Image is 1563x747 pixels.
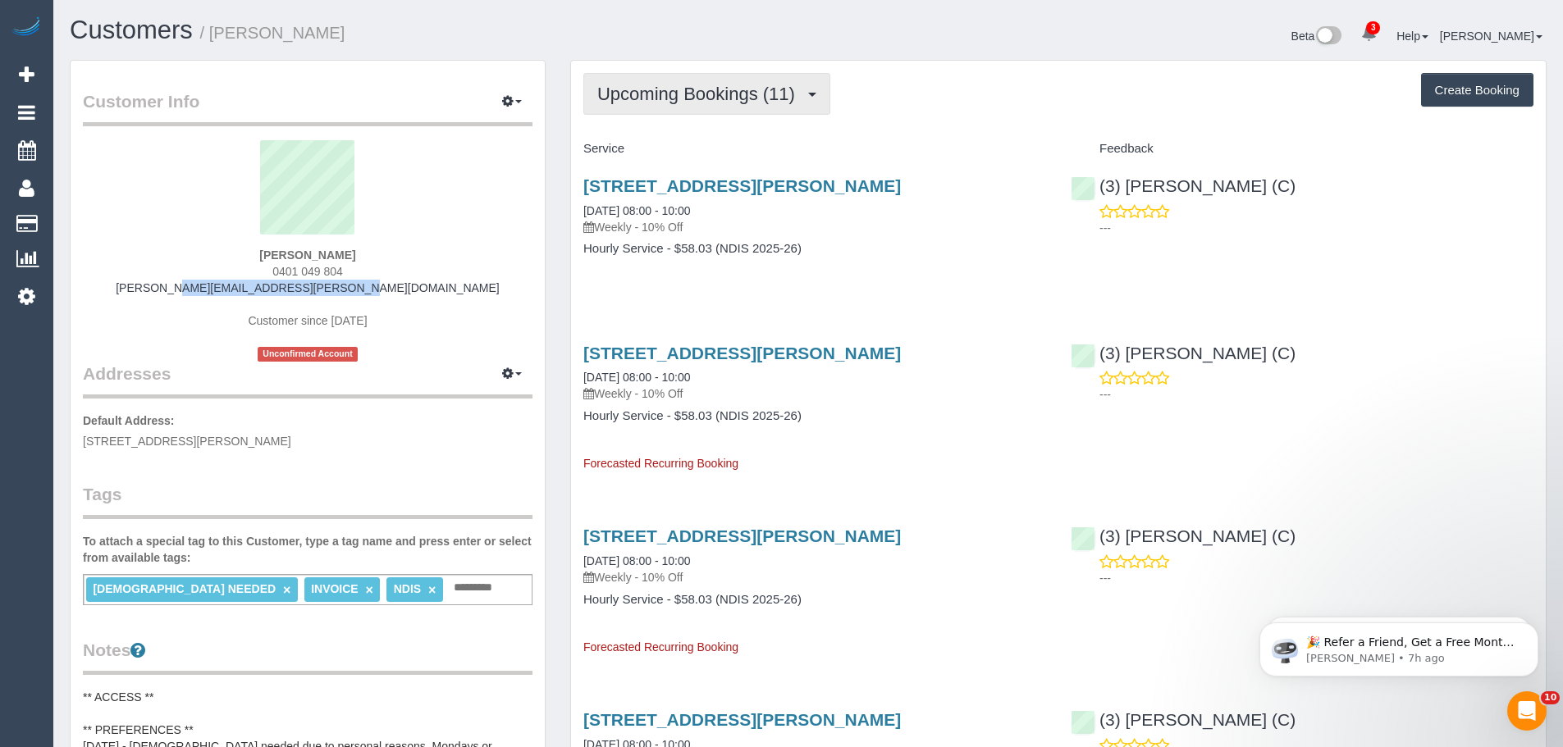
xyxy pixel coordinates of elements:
label: Default Address: [83,412,175,429]
iframe: Intercom notifications message [1235,588,1563,703]
span: Forecasted Recurring Booking [583,457,738,470]
a: × [283,583,290,597]
button: Create Booking [1421,73,1533,107]
a: Customers [70,16,193,44]
label: To attach a special tag to this Customer, type a tag name and press enter or select from availabl... [83,533,532,566]
p: --- [1099,386,1533,403]
p: Weekly - 10% Off [583,385,1046,402]
a: [PERSON_NAME] [1440,30,1542,43]
button: Upcoming Bookings (11) [583,73,830,115]
span: Forecasted Recurring Booking [583,640,738,654]
small: / [PERSON_NAME] [200,24,345,42]
a: (3) [PERSON_NAME] (C) [1071,176,1296,195]
iframe: Intercom live chat [1507,691,1547,731]
span: NDIS [394,582,421,595]
p: Weekly - 10% Off [583,569,1046,585]
a: (3) [PERSON_NAME] (C) [1071,526,1296,545]
span: INVOICE [311,582,359,595]
a: [STREET_ADDRESS][PERSON_NAME] [583,710,901,729]
a: [STREET_ADDRESS][PERSON_NAME] [583,344,901,362]
p: Weekly - 10% Off [583,219,1046,235]
a: [DATE] 08:00 - 10:00 [583,371,690,384]
legend: Customer Info [83,89,532,126]
legend: Tags [83,482,532,519]
span: Unconfirmed Account [258,347,358,361]
span: [DEMOGRAPHIC_DATA] NEEDED [93,582,276,595]
a: [DATE] 08:00 - 10:00 [583,554,690,567]
strong: [PERSON_NAME] [259,248,355,262]
a: [PERSON_NAME][EMAIL_ADDRESS][PERSON_NAME][DOMAIN_NAME] [116,281,500,294]
img: New interface [1314,26,1341,48]
a: 3 [1353,16,1385,52]
h4: Hourly Service - $58.03 (NDIS 2025-26) [583,242,1046,256]
a: (3) [PERSON_NAME] (C) [1071,710,1296,729]
span: 0401 049 804 [272,265,343,278]
h4: Feedback [1071,142,1533,156]
a: × [366,583,373,597]
img: Automaid Logo [10,16,43,39]
h4: Hourly Service - $58.03 (NDIS 2025-26) [583,409,1046,423]
span: Upcoming Bookings (11) [597,84,803,104]
p: --- [1099,220,1533,236]
legend: Notes [83,638,532,675]
span: Customer since [DATE] [248,314,367,327]
span: [STREET_ADDRESS][PERSON_NAME] [83,435,291,448]
a: (3) [PERSON_NAME] (C) [1071,344,1296,362]
a: [DATE] 08:00 - 10:00 [583,204,690,217]
h4: Service [583,142,1046,156]
a: × [428,583,436,597]
a: Beta [1291,30,1342,43]
p: --- [1099,570,1533,586]
a: Help [1396,30,1428,43]
a: [STREET_ADDRESS][PERSON_NAME] [583,176,901,195]
a: [STREET_ADDRESS][PERSON_NAME] [583,526,901,545]
span: 3 [1366,21,1380,34]
span: 10 [1541,691,1560,704]
h4: Hourly Service - $58.03 (NDIS 2025-26) [583,593,1046,607]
